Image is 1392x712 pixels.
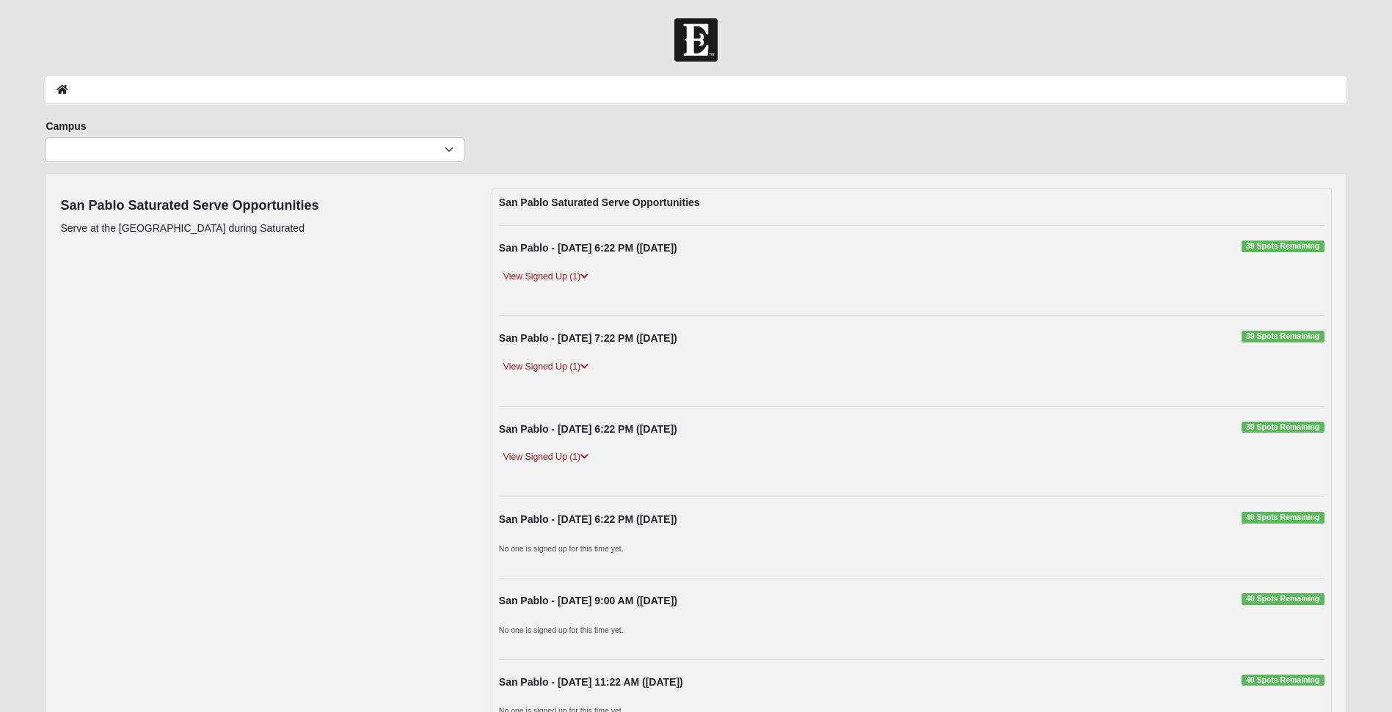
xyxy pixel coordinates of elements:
a: View Signed Up (1) [499,359,593,375]
span: 39 Spots Remaining [1242,422,1324,433]
strong: San Pablo - [DATE] 6:22 PM ([DATE]) [499,242,677,254]
small: No one is signed up for this time yet. [499,544,624,553]
strong: San Pablo - [DATE] 6:22 PM ([DATE]) [499,513,677,525]
strong: San Pablo Saturated Serve Opportunities [499,197,700,208]
a: View Signed Up (1) [499,269,593,285]
span: 40 Spots Remaining [1242,512,1324,524]
label: Campus [45,119,86,133]
strong: San Pablo - [DATE] 11:22 AM ([DATE]) [499,676,683,688]
h4: San Pablo Saturated Serve Opportunities [60,198,318,214]
span: 39 Spots Remaining [1242,331,1324,342]
small: No one is signed up for this time yet. [499,625,624,634]
strong: San Pablo - [DATE] 9:00 AM ([DATE]) [499,595,677,606]
strong: San Pablo - [DATE] 6:22 PM ([DATE]) [499,423,677,435]
strong: San Pablo - [DATE] 7:22 PM ([DATE]) [499,332,677,344]
img: Church of Eleven22 Logo [674,18,718,62]
span: 39 Spots Remaining [1242,241,1324,252]
span: 40 Spots Remaining [1242,593,1324,605]
span: 40 Spots Remaining [1242,675,1324,686]
p: Serve at the [GEOGRAPHIC_DATA] during Saturated [60,221,318,236]
a: View Signed Up (1) [499,449,593,465]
